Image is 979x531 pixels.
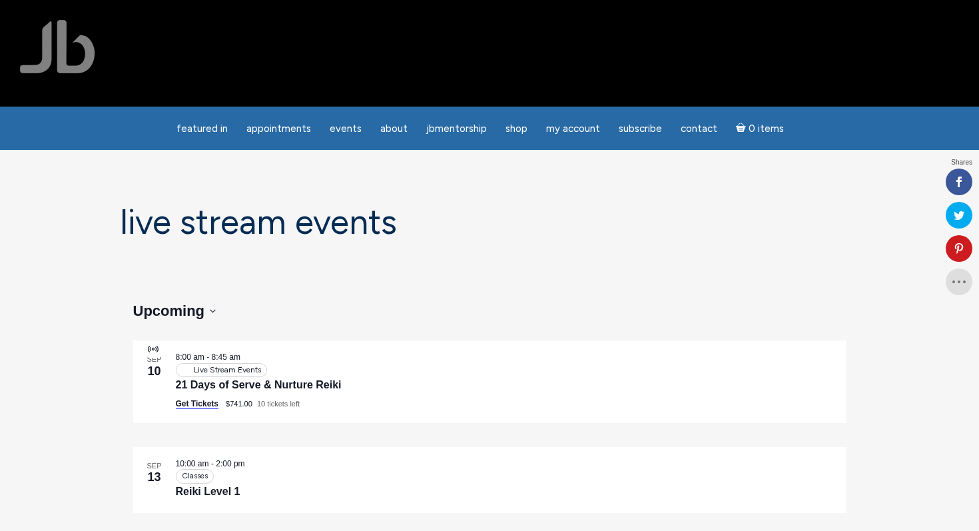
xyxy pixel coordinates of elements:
time: 2:00 pm [216,459,244,468]
div: Live Stream Events [176,363,267,377]
a: Cart0 items [728,115,792,142]
span: Sep [141,460,168,472]
div: Classes [176,469,214,483]
span: Appointments [246,123,311,135]
time: 8:45 am [212,352,240,362]
span: 0 items [749,124,784,134]
span: About [380,123,408,135]
span: 13 [141,468,168,486]
a: My Account [538,116,608,142]
h1: Live Stream Events [120,203,859,241]
a: Contact [673,116,725,142]
span: Shop [505,123,527,135]
a: Events [322,116,370,142]
a: Get Tickets [176,399,218,409]
a: featured in [168,116,236,142]
span: $741.00 [226,400,252,408]
img: Jamie Butler. The Everyday Medium [20,20,95,73]
a: About [372,116,416,142]
a: Subscribe [611,116,670,142]
a: Appointments [238,116,319,142]
span: Events [330,123,362,135]
a: 21 Days of Serve & Nurture Reiki [176,379,342,390]
span: My Account [546,123,600,135]
span: Contact [681,123,717,135]
time: 10:00 am [176,459,209,468]
a: Shop [497,116,535,142]
button: Click to toggle datepicker [133,300,216,322]
span: - [206,352,209,362]
a: Reiki Level 1 [176,486,240,497]
span: Subscribe [619,123,662,135]
i: Cart [736,123,749,135]
span: 10 [141,362,168,380]
span: Shares [951,159,972,166]
a: JBMentorship [418,116,495,142]
span: JBMentorship [426,123,487,135]
span: Upcoming [133,302,205,319]
time: 8:00 am [176,352,204,362]
span: featured in [176,123,228,135]
span: 10 tickets left [257,400,300,408]
span: - [211,459,214,468]
span: Sep [141,354,168,365]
